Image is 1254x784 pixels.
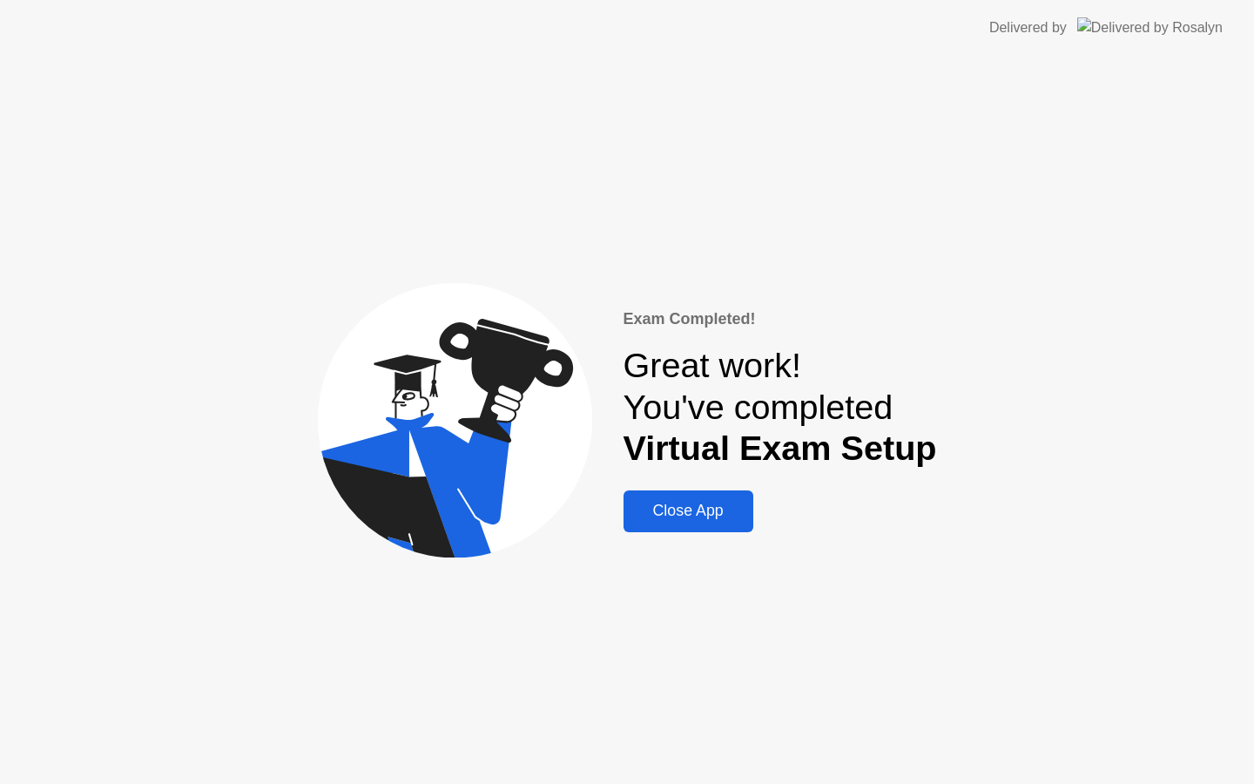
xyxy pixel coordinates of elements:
[629,502,748,520] div: Close App
[624,490,753,532] button: Close App
[1077,17,1223,37] img: Delivered by Rosalyn
[624,345,937,470] div: Great work! You've completed
[624,429,937,467] b: Virtual Exam Setup
[624,308,937,331] div: Exam Completed!
[989,17,1067,38] div: Delivered by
